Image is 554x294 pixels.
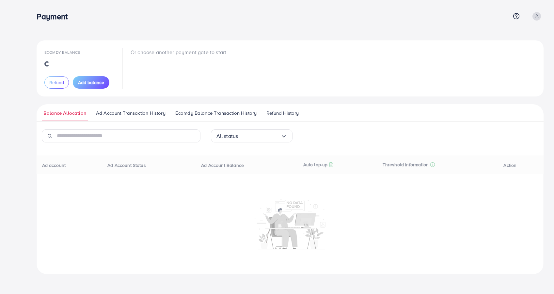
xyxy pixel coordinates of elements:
[238,131,280,141] input: Search for option
[78,79,104,86] span: Add balance
[44,76,69,89] button: Refund
[131,48,226,56] p: Or choose another payment gate to start
[96,110,166,117] span: Ad Account Transaction History
[175,110,257,117] span: Ecomdy Balance Transaction History
[211,129,293,142] div: Search for option
[43,110,86,117] span: Balance Allocation
[73,76,109,89] button: Add balance
[266,110,299,117] span: Refund History
[49,79,64,86] span: Refund
[44,50,80,55] span: Ecomdy Balance
[216,131,238,141] span: All status
[37,12,73,21] h3: Payment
